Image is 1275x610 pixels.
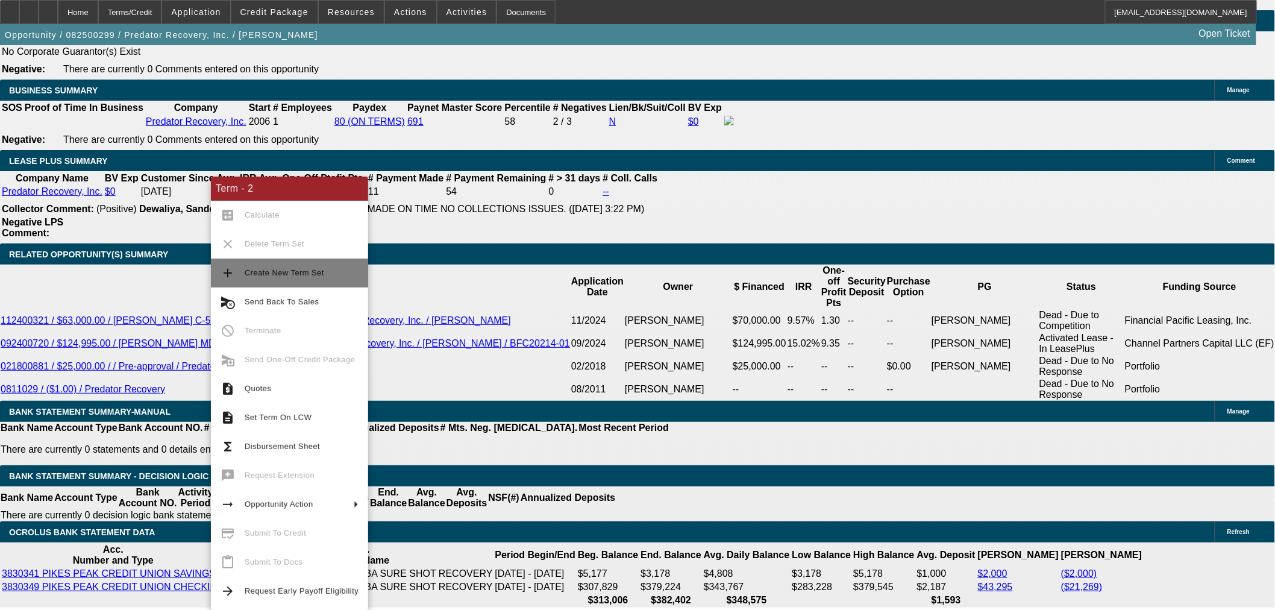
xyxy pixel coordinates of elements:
[1124,332,1275,355] td: Channel Partners Capital LLC (EF)
[9,86,98,95] span: BUSINESS SUMMARY
[1124,309,1275,332] td: Financial Pacific Leasing, Inc.
[821,265,847,309] th: One-off Profit Pts
[245,413,312,422] span: Set Term On LCW
[221,295,235,309] mat-icon: cancel_schedule_send
[732,309,787,332] td: $70,000.00
[407,116,424,127] a: 691
[703,594,791,606] th: $348,575
[520,486,616,509] th: Annualized Deposits
[505,102,551,113] b: Percentile
[1227,157,1255,164] span: Comment
[853,568,915,580] td: $5,178
[603,186,610,197] a: --
[231,1,318,24] button: Credit Package
[571,265,624,309] th: Application Date
[931,355,1039,378] td: [PERSON_NAME]
[640,581,701,593] td: $379,224
[624,332,732,355] td: [PERSON_NAME]
[886,332,931,355] td: --
[343,422,439,434] th: Annualized Deposits
[787,378,821,401] td: --
[1227,408,1250,415] span: Manage
[495,544,576,567] th: Period Begin/End
[2,204,94,214] b: Collector Comment:
[2,134,45,145] b: Negative:
[369,486,407,509] th: End. Balance
[1124,355,1275,378] td: Portfolio
[577,544,639,567] th: Beg. Balance
[688,116,699,127] a: $0
[1039,265,1124,309] th: Status
[385,1,436,24] button: Actions
[240,7,309,17] span: Credit Package
[2,568,216,579] a: 3830341 PIKES PEAK CREDIT UNION SAVINGS
[204,422,262,434] th: # Of Periods
[1,46,660,58] td: No Corporate Guarantor(s) Exist
[1060,544,1142,567] th: [PERSON_NAME]
[221,584,235,599] mat-icon: arrow_forward
[221,439,235,454] mat-icon: functions
[978,582,1013,592] a: $43,295
[9,250,168,259] span: RELATED OPPORTUNITY(S) SUMMARY
[792,581,852,593] td: $283,228
[232,204,645,214] span: 01- ACTIVE DEAL PAYMENTS MADE ON TIME NO COLLECTIONS ISSUES. ([DATE] 3:22 PM)
[931,332,1039,355] td: [PERSON_NAME]
[139,204,229,214] b: Dewaliya, Sandeep:
[249,102,271,113] b: Start
[245,500,313,509] span: Opportunity Action
[105,173,139,183] b: BV Exp
[1,444,669,455] p: There are currently 0 statements and 0 details entered on this opportunity
[96,204,137,214] span: (Positive)
[353,102,387,113] b: Paydex
[328,7,375,17] span: Resources
[577,568,639,580] td: $5,177
[571,309,624,332] td: 11/2024
[847,355,886,378] td: --
[624,265,732,309] th: Owner
[245,268,324,277] span: Create New Term Set
[2,186,102,197] a: Predator Recovery, Inc.
[553,116,607,127] div: 2 / 3
[221,410,235,425] mat-icon: description
[259,173,366,183] b: Avg. One-Off Ptofit Pts.
[437,1,497,24] button: Activities
[211,177,368,201] div: Term - 2
[2,217,63,238] b: Negative LPS Comment:
[446,173,546,183] b: # Payment Remaining
[495,581,576,593] td: [DATE] - [DATE]
[821,355,847,378] td: --
[1039,378,1124,401] td: Dead - Due to No Response
[9,407,171,417] span: BANK STATEMENT SUMMARY-MANUAL
[174,102,218,113] b: Company
[640,594,701,606] th: $382,402
[847,265,886,309] th: Security Deposit
[916,568,976,580] td: $1,000
[446,7,487,17] span: Activities
[703,568,791,580] td: $4,808
[407,102,502,113] b: Paynet Master Score
[245,586,359,596] span: Request Early Payoff Eligibility
[792,544,852,567] th: Low Balance
[141,173,215,183] b: Customer Since
[505,116,551,127] div: 58
[703,581,791,593] td: $343,767
[2,64,45,74] b: Negative:
[368,186,444,198] td: 11
[624,355,732,378] td: [PERSON_NAME]
[853,544,915,567] th: High Balance
[821,332,847,355] td: 9.35
[487,486,520,509] th: NSF(#)
[394,7,427,17] span: Actions
[787,332,821,355] td: 15.02%
[1,384,165,394] a: 0811029 / ($1.00) / Predator Recovery
[732,265,787,309] th: $ Financed
[792,568,852,580] td: $3,178
[847,332,886,355] td: --
[886,378,931,401] td: --
[609,102,686,113] b: Lien/Bk/Suit/Coll
[245,297,319,306] span: Send Back To Sales
[178,486,214,509] th: Activity Period
[1061,582,1103,592] a: ($21,269)
[445,186,547,198] td: 54
[624,309,732,332] td: [PERSON_NAME]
